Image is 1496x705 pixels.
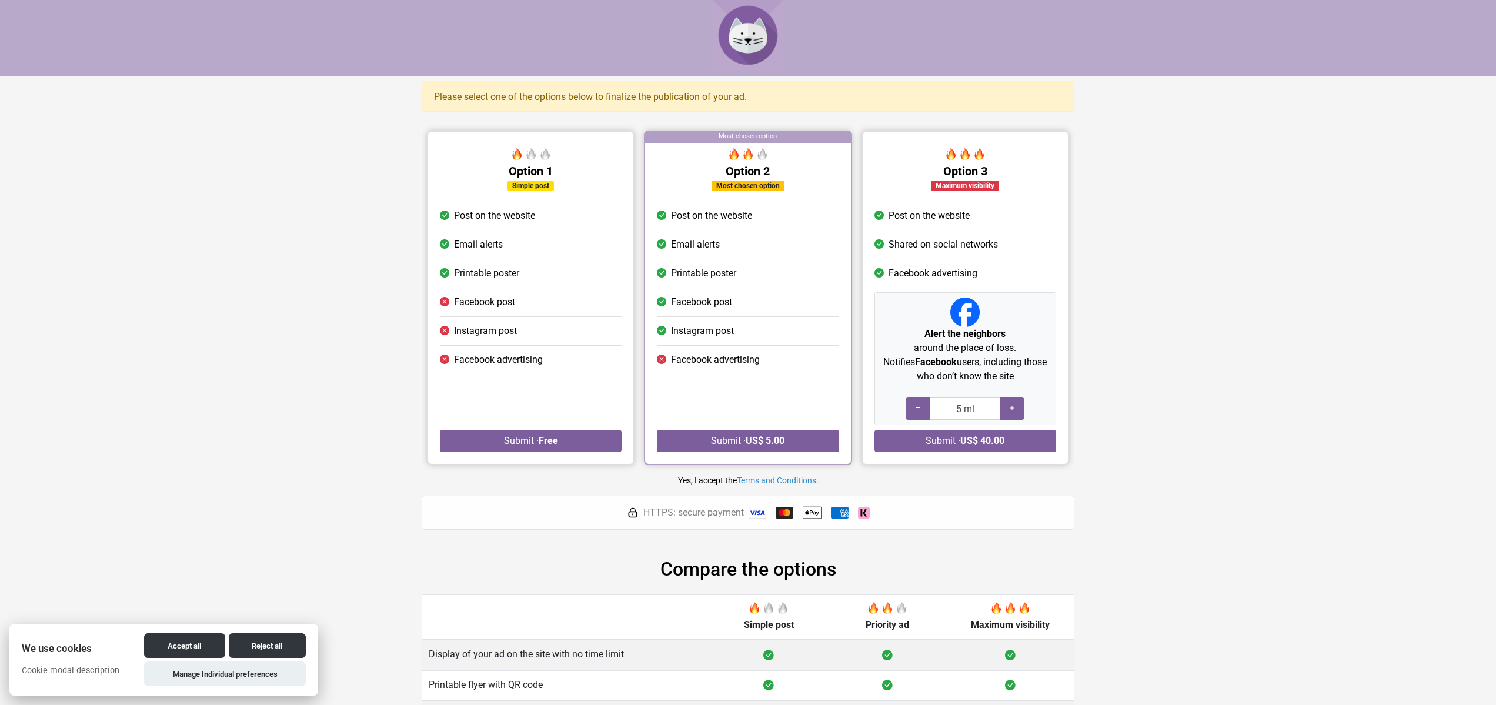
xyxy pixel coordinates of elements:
[712,181,784,191] div: Most chosen option
[454,238,503,252] span: Email alerts
[744,619,794,630] span: Simple post
[858,507,870,519] img: Klarna
[737,476,816,485] a: Terms and Conditions
[960,435,1004,446] strong: US$ 40.00
[422,670,709,700] td: Printable flyer with QR code
[874,430,1056,452] button: Submit ·US$ 40.00
[144,661,305,686] button: Manage Individual preferences
[889,266,977,280] span: Facebook advertising
[657,430,839,452] button: Submit ·US$ 5.00
[671,324,734,338] span: Instagram post
[950,298,980,327] img: Facebook
[880,327,1051,355] p: around the place of loss.
[440,430,622,452] button: Submit ·Free
[678,476,819,485] small: Yes, I accept the .
[749,507,766,519] img: Visa
[507,181,554,191] div: Simple post
[889,238,998,252] span: Shared on social networks
[454,266,519,280] span: Printable poster
[831,507,849,519] img: American Express
[971,619,1050,630] span: Maximum visibility
[671,238,720,252] span: Email alerts
[454,209,535,223] span: Post on the website
[539,435,558,446] strong: Free
[440,164,622,178] h5: Option 1
[9,664,132,686] p: Cookie modal description
[643,506,744,520] span: HTTPS: secure payment
[889,209,970,223] span: Post on the website
[454,353,543,367] span: Facebook advertising
[229,633,306,658] button: Reject all
[657,164,839,178] h5: Option 2
[454,324,517,338] span: Instagram post
[144,633,225,658] button: Accept all
[931,181,999,191] div: Maximum visibility
[671,295,732,309] span: Facebook post
[880,355,1051,383] p: Notifies users, including those who don’t know the site
[422,640,709,670] td: Display of your ad on the site with no time limit
[671,266,736,280] span: Printable poster
[627,507,639,519] img: HTTPS: secure payment
[454,295,515,309] span: Facebook post
[803,503,822,522] img: Apple Pay
[866,619,909,630] span: Priority ad
[671,209,752,223] span: Post on the website
[422,558,1074,580] h2: Compare the options
[776,507,793,519] img: Mastercard
[915,356,957,367] strong: Facebook
[422,82,1074,112] div: Please select one of the options below to finalize the publication of your ad.
[924,328,1006,339] strong: Alert the neighbors
[671,353,760,367] span: Facebook advertising
[874,164,1056,178] h5: Option 3
[746,435,784,446] strong: US$ 5.00
[9,643,132,654] h2: We use cookies
[645,132,850,143] div: Most chosen option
